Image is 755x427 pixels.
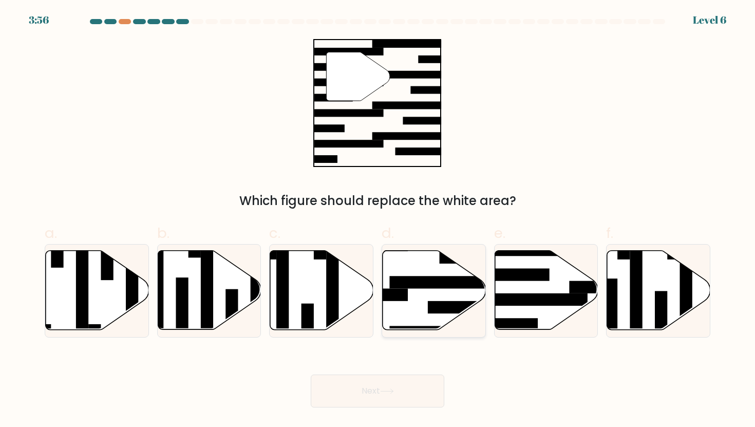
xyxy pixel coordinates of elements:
span: d. [382,223,394,243]
span: b. [157,223,169,243]
span: a. [45,223,57,243]
button: Next [311,375,444,407]
g: " [327,52,390,101]
div: 3:56 [29,12,49,28]
div: Level 6 [693,12,726,28]
span: c. [269,223,280,243]
span: f. [606,223,613,243]
span: e. [494,223,505,243]
div: Which figure should replace the white area? [51,192,704,210]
